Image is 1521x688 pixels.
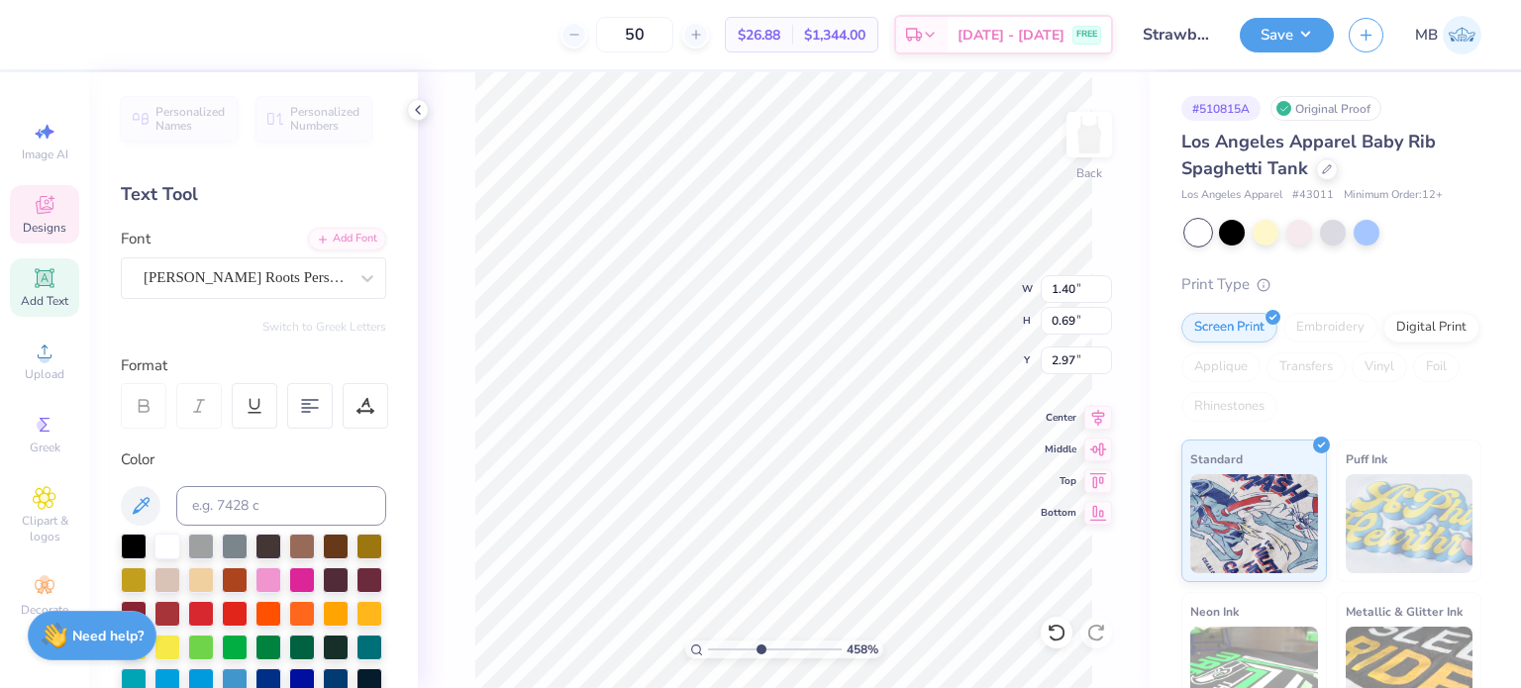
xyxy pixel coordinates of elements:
span: Upload [25,366,64,382]
div: Transfers [1267,352,1346,382]
span: Middle [1041,442,1076,456]
span: MB [1415,24,1438,47]
span: Designs [23,220,66,236]
div: Vinyl [1352,352,1407,382]
img: Marianne Bagtang [1443,16,1481,54]
input: Untitled Design [1128,15,1225,54]
button: Save [1240,18,1334,52]
button: Switch to Greek Letters [262,319,386,335]
div: Print Type [1181,273,1481,296]
a: MB [1415,16,1481,54]
span: FREE [1076,28,1097,42]
span: Metallic & Glitter Ink [1346,601,1463,622]
div: Format [121,354,388,377]
span: Puff Ink [1346,448,1387,469]
span: Standard [1190,448,1243,469]
div: Add Font [308,228,386,250]
div: Color [121,448,386,471]
span: Add Text [21,293,68,309]
input: – – [596,17,673,52]
div: # 510815A [1181,96,1261,121]
label: Font [121,228,151,250]
span: Decorate [21,602,68,618]
span: $1,344.00 [804,25,865,46]
div: Original Proof [1270,96,1381,121]
span: Personalized Numbers [290,105,360,133]
span: Personalized Names [155,105,226,133]
div: Screen Print [1181,313,1277,343]
img: Back [1069,115,1109,154]
span: Center [1041,411,1076,425]
div: Applique [1181,352,1261,382]
span: Neon Ink [1190,601,1239,622]
div: Embroidery [1283,313,1377,343]
div: Text Tool [121,181,386,208]
img: Puff Ink [1346,474,1473,573]
span: # 43011 [1292,187,1334,204]
span: Minimum Order: 12 + [1344,187,1443,204]
span: Image AI [22,147,68,162]
span: Top [1041,474,1076,488]
input: e.g. 7428 c [176,486,386,526]
img: Standard [1190,474,1318,573]
span: $26.88 [738,25,780,46]
div: Digital Print [1383,313,1479,343]
span: Los Angeles Apparel [1181,187,1282,204]
div: Rhinestones [1181,392,1277,422]
span: Bottom [1041,506,1076,520]
span: 458 % [847,640,878,658]
div: Back [1076,164,1102,182]
div: Foil [1413,352,1460,382]
strong: Need help? [72,627,144,645]
span: Greek [30,440,60,455]
span: Clipart & logos [10,513,79,544]
span: Los Angeles Apparel Baby Rib Spaghetti Tank [1181,130,1436,180]
span: [DATE] - [DATE] [958,25,1065,46]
